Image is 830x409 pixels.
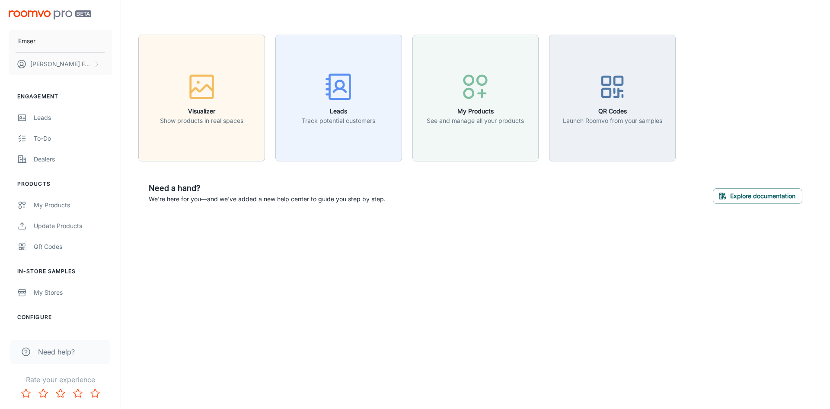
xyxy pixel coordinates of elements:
div: Dealers [34,155,112,164]
button: Emser [9,30,112,52]
h6: QR Codes [563,106,662,116]
div: Update Products [34,221,112,231]
div: QR Codes [34,242,112,251]
div: Leads [34,113,112,122]
h6: Need a hand? [149,182,386,194]
a: LeadsTrack potential customers [275,93,402,102]
a: My ProductsSee and manage all your products [412,93,539,102]
a: QR CodesLaunch Roomvo from your samples [549,93,676,102]
button: Explore documentation [713,188,802,204]
h6: Visualizer [160,106,243,116]
p: Launch Roomvo from your samples [563,116,662,126]
button: VisualizerShow products in real spaces [138,35,265,161]
img: Roomvo PRO Beta [9,10,91,19]
h6: Leads [302,106,375,116]
a: Explore documentation [713,191,802,200]
p: Show products in real spaces [160,116,243,126]
div: My Products [34,200,112,210]
div: To-do [34,134,112,143]
button: My ProductsSee and manage all your products [412,35,539,161]
p: [PERSON_NAME] Forget [30,59,91,69]
h6: My Products [427,106,524,116]
p: Track potential customers [302,116,375,126]
p: Emser [18,36,35,46]
button: [PERSON_NAME] Forget [9,53,112,75]
button: QR CodesLaunch Roomvo from your samples [549,35,676,161]
p: We're here for you—and we've added a new help center to guide you step by step. [149,194,386,204]
button: LeadsTrack potential customers [275,35,402,161]
p: See and manage all your products [427,116,524,126]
